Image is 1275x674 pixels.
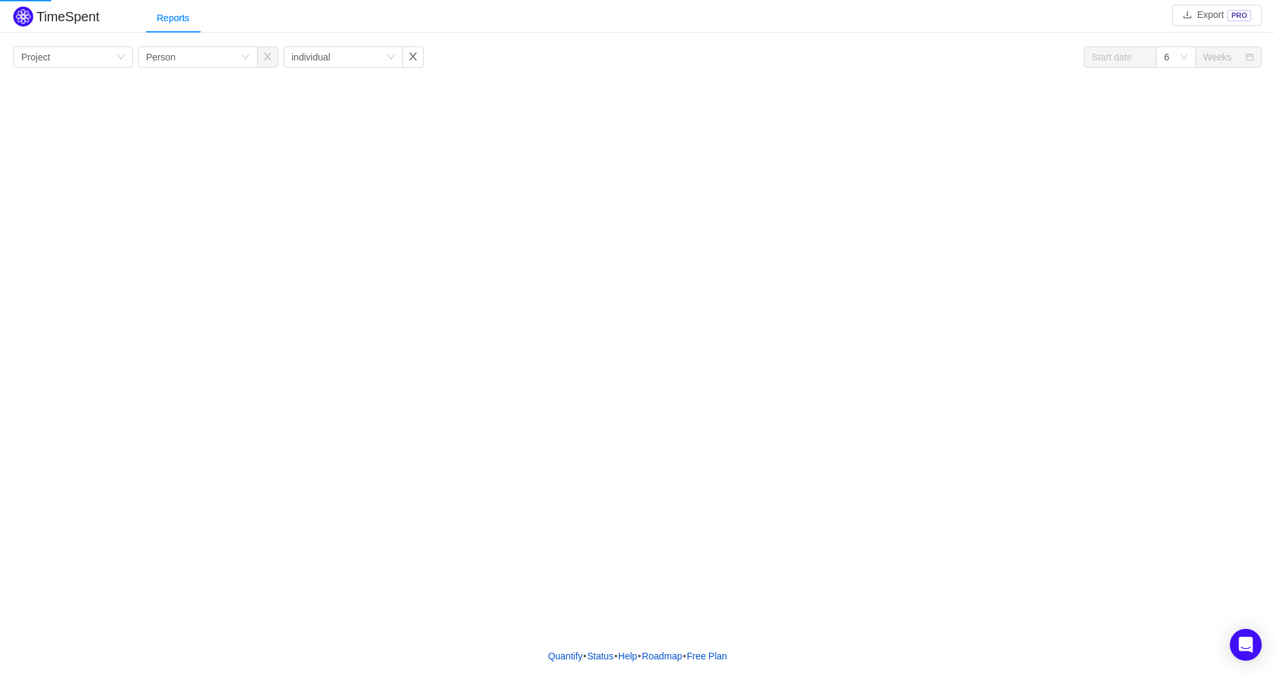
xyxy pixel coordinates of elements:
[242,53,250,62] i: icon: down
[1084,46,1157,68] input: Start date
[686,646,728,666] button: Free Plan
[1203,47,1232,67] div: Weeks
[1230,629,1262,661] div: Open Intercom Messenger
[638,651,641,661] span: •
[146,3,200,33] div: Reports
[1172,5,1262,26] button: icon: downloadExportPRO
[614,651,618,661] span: •
[583,651,586,661] span: •
[292,47,330,67] div: individual
[1180,53,1188,62] i: icon: down
[618,646,638,666] a: Help
[13,7,33,27] img: Quantify logo
[37,9,100,24] h2: TimeSpent
[641,646,683,666] a: Roadmap
[586,646,614,666] a: Status
[146,47,175,67] div: Person
[1164,47,1169,67] div: 6
[683,651,686,661] span: •
[1246,53,1254,62] i: icon: calendar
[402,46,424,68] button: icon: close
[257,46,278,68] button: icon: close
[21,47,50,67] div: Project
[117,53,125,62] i: icon: down
[387,53,395,62] i: icon: down
[547,646,583,666] a: Quantify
